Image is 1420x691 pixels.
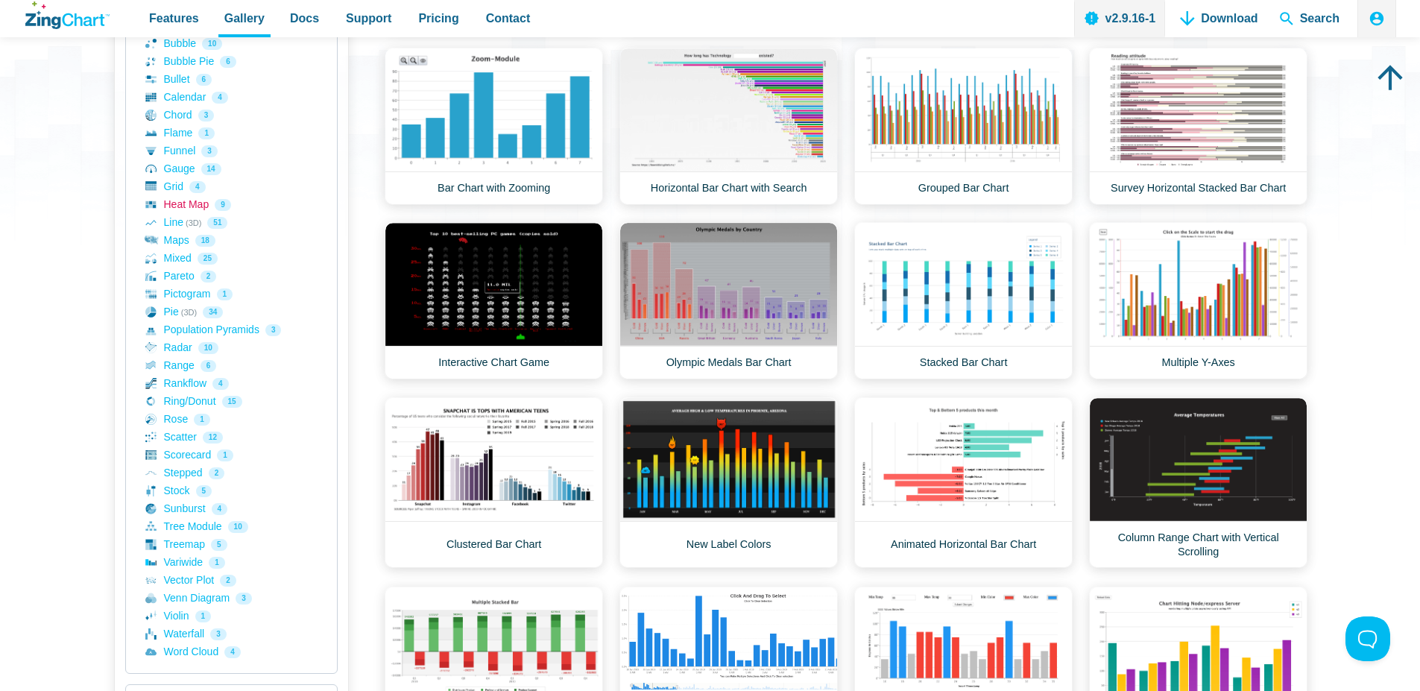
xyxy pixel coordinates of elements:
span: Pricing [418,8,458,28]
a: New Label Colors [619,397,838,568]
span: Docs [290,8,319,28]
a: Column Range Chart with Vertical Scrolling [1089,397,1307,568]
a: Horizontal Bar Chart with Search [619,48,838,205]
a: Survey Horizontal Stacked Bar Chart [1089,48,1307,205]
span: Contact [486,8,531,28]
a: ZingChart Logo. Click to return to the homepage [25,1,110,29]
a: Stacked Bar Chart [854,222,1073,379]
a: Olympic Medals Bar Chart [619,222,838,379]
a: Grouped Bar Chart [854,48,1073,205]
span: Features [149,8,199,28]
a: Animated Horizontal Bar Chart [854,397,1073,568]
a: Multiple Y-Axes [1089,222,1307,379]
a: Bar Chart with Zooming [385,48,603,205]
a: Interactive Chart Game [385,222,603,379]
iframe: Toggle Customer Support [1345,616,1390,661]
span: Support [346,8,391,28]
span: Gallery [224,8,265,28]
a: Clustered Bar Chart [385,397,603,568]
